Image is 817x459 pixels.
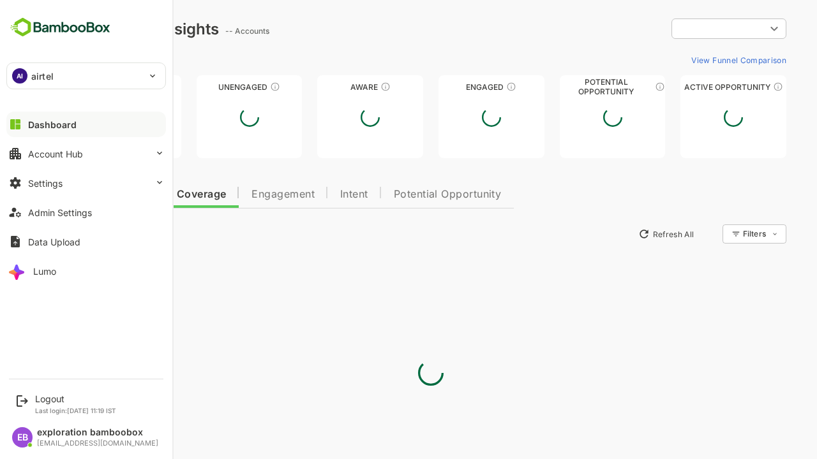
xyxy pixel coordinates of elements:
img: BambooboxFullLogoMark.5f36c76dfaba33ec1ec1367b70bb1252.svg [6,15,114,40]
button: New Insights [31,222,124,245]
div: These accounts have just entered the buying cycle and need further nurturing [336,82,346,92]
span: Intent [296,189,324,200]
div: [EMAIL_ADDRESS][DOMAIN_NAME] [37,439,158,448]
div: Settings [28,178,63,189]
div: AIairtel [7,63,165,89]
div: Filters [697,222,742,245]
div: AI [12,68,27,84]
div: Admin Settings [28,207,92,218]
div: Lumo [33,266,56,277]
button: Data Upload [6,229,166,254]
div: Unreached [31,82,137,92]
div: Engaged [394,82,500,92]
ag: -- Accounts [181,26,229,36]
div: exploration bamboobox [37,427,158,438]
div: Potential Opportunity [515,82,621,92]
button: Settings [6,170,166,196]
button: Account Hub [6,141,166,166]
div: These accounts have not been engaged with for a defined time period [104,82,114,92]
div: Active Opportunity [636,82,742,92]
div: ​ [627,17,742,40]
div: Logout [35,393,116,404]
div: Data Upload [28,237,80,247]
p: airtel [31,69,54,83]
button: View Funnel Comparison [641,50,742,70]
div: These accounts have not shown enough engagement and need nurturing [225,82,236,92]
span: Engagement [207,189,270,200]
div: These accounts are MQAs and can be passed on to Inside Sales [610,82,620,92]
div: Dashboard Insights [31,20,174,38]
div: These accounts are warm, further nurturing would qualify them to MQAs [461,82,472,92]
div: Unengaged [152,82,258,92]
span: Data Quality and Coverage [43,189,181,200]
div: Filters [698,229,721,238]
span: Potential Opportunity [349,189,457,200]
div: Dashboard [28,119,77,130]
div: Account Hub [28,149,83,159]
div: EB [12,427,33,448]
div: These accounts have open opportunities which might be at any of the Sales Stages [728,82,738,92]
button: Dashboard [6,112,166,137]
p: Last login: [DATE] 11:19 IST [35,407,116,414]
div: Aware [273,82,379,92]
button: Admin Settings [6,200,166,225]
button: Lumo [6,258,166,284]
button: Refresh All [588,224,655,244]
